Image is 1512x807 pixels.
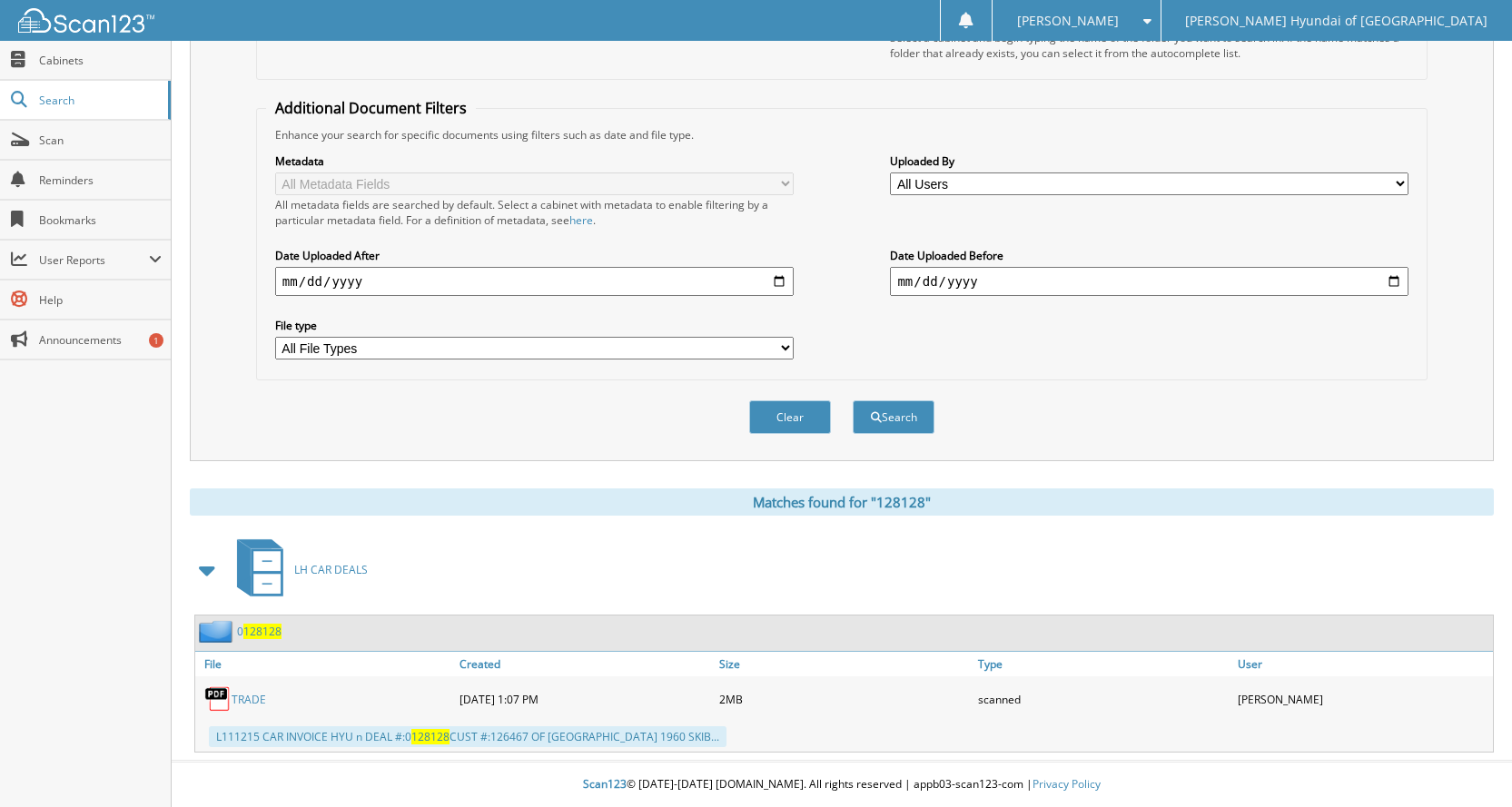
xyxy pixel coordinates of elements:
button: Clear [749,400,831,434]
span: 128128 [411,729,450,744]
img: folder2.png [199,620,237,643]
legend: Additional Document Filters [266,98,476,118]
a: Created [455,652,715,676]
span: Reminders [39,172,162,188]
a: File [195,652,455,676]
span: Scan [39,133,162,148]
span: Scan123 [583,776,627,792]
span: Bookmarks [39,212,162,228]
label: Metadata [275,153,794,169]
img: scan123-logo-white.svg [18,8,154,33]
label: File type [275,318,794,333]
label: Date Uploaded Before [890,248,1408,263]
div: Matches found for "128128" [190,488,1494,516]
label: Date Uploaded After [275,248,794,263]
a: 0128128 [237,624,282,639]
a: LH CAR DEALS [226,534,368,605]
span: User Reports [39,252,149,268]
a: here [569,212,593,228]
div: 2MB [715,681,974,717]
button: Search [853,400,934,434]
a: Privacy Policy [1033,776,1101,792]
div: Enhance your search for specific documents using filters such as date and file type. [266,127,1418,143]
div: [PERSON_NAME] [1233,681,1493,717]
div: All metadata fields are searched by default. Select a cabinet with metadata to enable filtering b... [275,197,794,228]
span: 128128 [243,624,282,639]
a: Type [973,652,1233,676]
div: 1 [149,333,163,348]
span: [PERSON_NAME] [1017,15,1119,26]
input: start [275,267,794,296]
div: L111215 CAR INVOICE HYU n DEAL #:0 CUST #:126467 OF [GEOGRAPHIC_DATA] 1960 SKIB... [209,726,726,747]
a: TRADE [232,692,266,707]
img: PDF.png [204,685,232,713]
span: LH CAR DEALS [294,562,368,577]
div: Select a cabinet and begin typing the name of the folder you want to search in. If the name match... [890,30,1408,61]
span: Announcements [39,332,162,348]
div: scanned [973,681,1233,717]
span: Help [39,292,162,308]
span: [PERSON_NAME] Hyundai of [GEOGRAPHIC_DATA] [1185,15,1487,26]
div: [DATE] 1:07 PM [455,681,715,717]
a: User [1233,652,1493,676]
a: Size [715,652,974,676]
label: Uploaded By [890,153,1408,169]
span: Search [39,93,159,108]
input: end [890,267,1408,296]
div: © [DATE]-[DATE] [DOMAIN_NAME]. All rights reserved | appb03-scan123-com | [172,763,1512,807]
span: Cabinets [39,53,162,68]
